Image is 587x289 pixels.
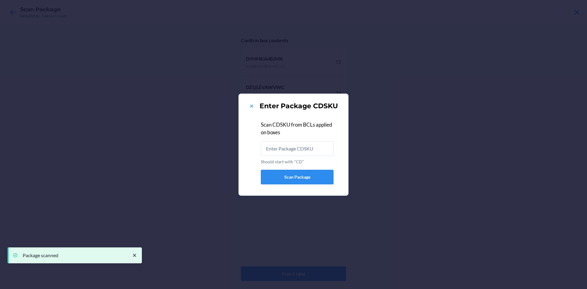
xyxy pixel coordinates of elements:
[261,121,334,136] div: Scan CDSKU from BCLs applied on boxes
[131,252,138,258] svg: close toast
[23,252,125,258] p: Package scanned
[260,101,338,111] h2: Enter Package CDSKU
[261,158,334,165] p: Should start with "CD"
[261,170,334,184] button: Scan Package
[261,141,334,156] input: Should start with "CD"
